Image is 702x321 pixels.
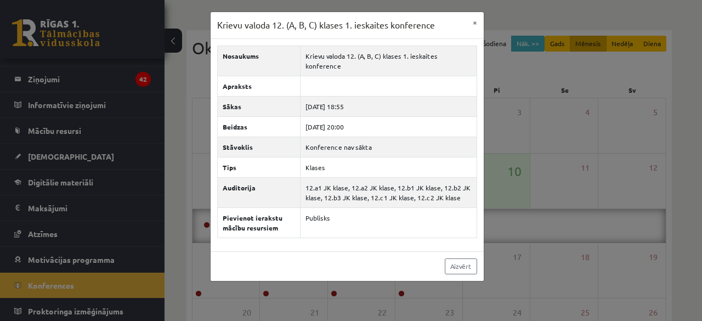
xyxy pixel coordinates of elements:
[301,46,477,76] td: Krievu valoda 12. (A, B, C) klases 1. ieskaites konference
[217,19,435,32] h3: Krievu valoda 12. (A, B, C) klases 1. ieskaites konference
[466,12,484,33] button: ×
[445,258,477,274] a: Aizvērt
[217,157,301,177] th: Tips
[217,96,301,116] th: Sākas
[217,207,301,238] th: Pievienot ierakstu mācību resursiem
[217,46,301,76] th: Nosaukums
[217,177,301,207] th: Auditorija
[217,137,301,157] th: Stāvoklis
[301,177,477,207] td: 12.a1 JK klase, 12.a2 JK klase, 12.b1 JK klase, 12.b2 JK klase, 12.b3 JK klase, 12.c1 JK klase, 1...
[301,207,477,238] td: Publisks
[301,157,477,177] td: Klases
[217,76,301,96] th: Apraksts
[217,116,301,137] th: Beidzas
[301,96,477,116] td: [DATE] 18:55
[301,116,477,137] td: [DATE] 20:00
[301,137,477,157] td: Konference nav sākta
